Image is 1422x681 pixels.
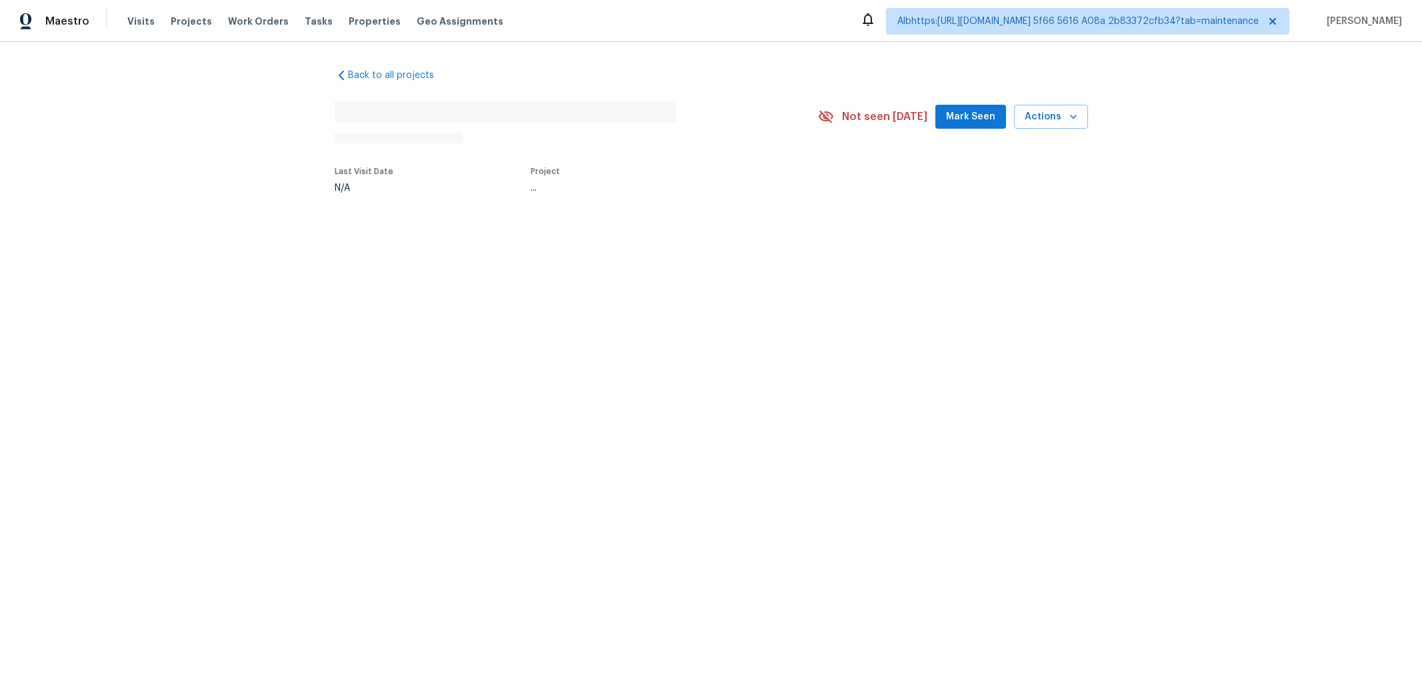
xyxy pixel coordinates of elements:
[228,15,289,28] span: Work Orders
[1014,105,1088,129] button: Actions
[935,105,1006,129] button: Mark Seen
[349,15,401,28] span: Properties
[842,110,927,123] span: Not seen [DATE]
[305,17,333,26] span: Tasks
[335,183,393,193] div: N/A
[335,69,463,82] a: Back to all projects
[127,15,155,28] span: Visits
[1025,109,1077,125] span: Actions
[946,109,995,125] span: Mark Seen
[531,183,787,193] div: ...
[171,15,212,28] span: Projects
[1321,15,1402,28] span: [PERSON_NAME]
[45,15,89,28] span: Maestro
[335,167,393,175] span: Last Visit Date
[531,167,560,175] span: Project
[417,15,503,28] span: Geo Assignments
[897,15,1259,28] span: Albhttps:[URL][DOMAIN_NAME] 5f66 5616 A08a 2b83372cfb34?tab=maintenance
